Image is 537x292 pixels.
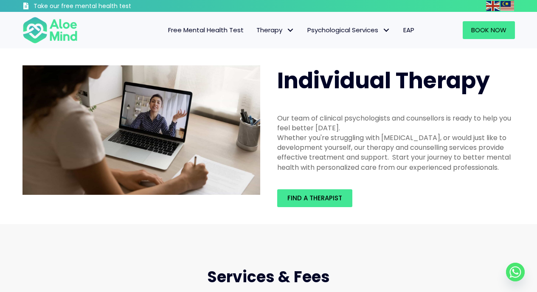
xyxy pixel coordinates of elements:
[463,21,515,39] a: Book Now
[486,1,500,11] a: English
[500,1,514,11] img: ms
[34,2,177,11] h3: Take our free mental health test
[277,189,352,207] a: Find a therapist
[287,194,342,202] span: Find a therapist
[22,16,78,44] img: Aloe mind Logo
[301,21,397,39] a: Psychological ServicesPsychological Services: submenu
[22,65,260,195] img: Therapy online individual
[380,24,393,36] span: Psychological Services: submenu
[250,21,301,39] a: TherapyTherapy: submenu
[403,25,414,34] span: EAP
[471,25,506,34] span: Book Now
[307,25,391,34] span: Psychological Services
[277,113,515,133] div: Our team of clinical psychologists and counsellors is ready to help you feel better [DATE].
[168,25,244,34] span: Free Mental Health Test
[22,2,177,12] a: Take our free mental health test
[500,1,515,11] a: Malay
[506,263,525,281] a: Whatsapp
[397,21,421,39] a: EAP
[89,21,421,39] nav: Menu
[277,133,515,172] div: Whether you're struggling with [MEDICAL_DATA], or would just like to development yourself, our th...
[256,25,295,34] span: Therapy
[284,24,297,36] span: Therapy: submenu
[277,65,490,96] span: Individual Therapy
[207,266,330,288] span: Services & Fees
[486,1,500,11] img: en
[162,21,250,39] a: Free Mental Health Test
